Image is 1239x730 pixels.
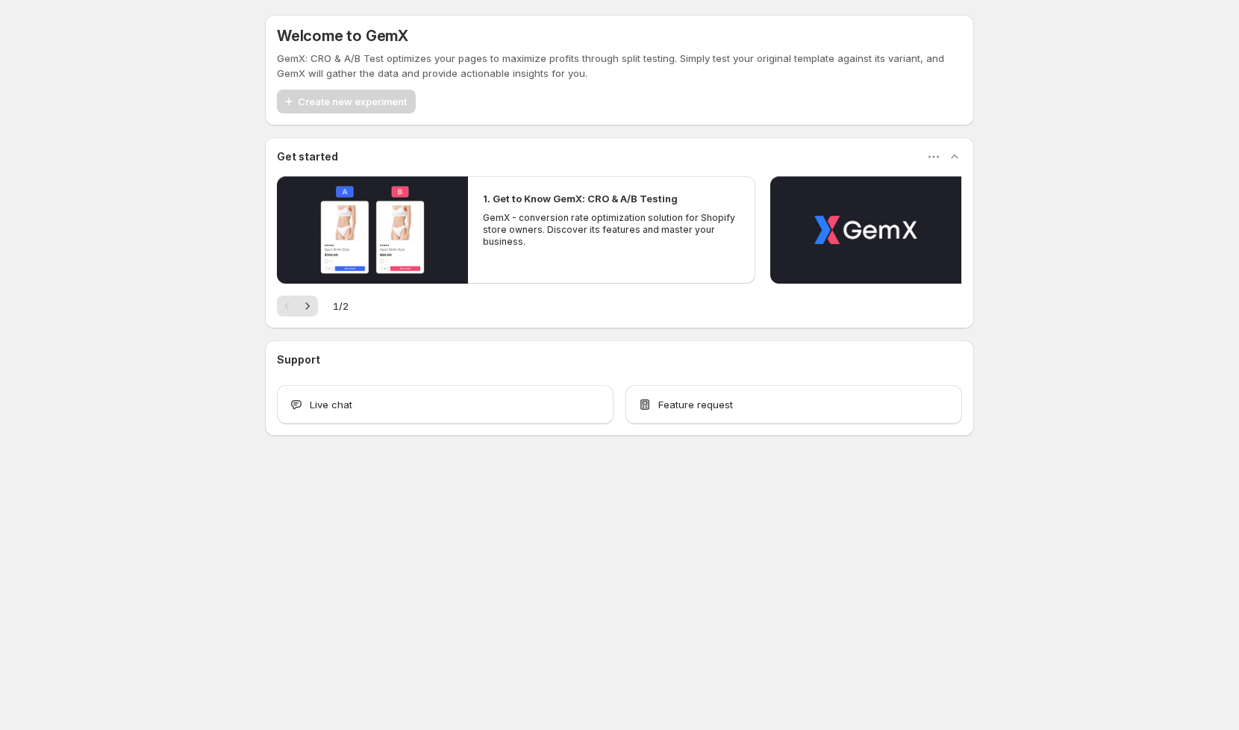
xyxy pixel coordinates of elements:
p: GemX: CRO & A/B Test optimizes your pages to maximize profits through split testing. Simply test ... [277,51,962,81]
h2: 1. Get to Know GemX: CRO & A/B Testing [483,191,678,206]
span: 1 / 2 [333,299,349,313]
button: Play video [277,176,468,284]
h5: Welcome to GemX [277,27,408,45]
span: Live chat [310,397,352,412]
p: GemX - conversion rate optimization solution for Shopify store owners. Discover its features and ... [483,212,740,248]
span: Feature request [658,397,733,412]
nav: Pagination [277,296,318,316]
button: Play video [770,176,961,284]
h3: Get started [277,149,338,164]
button: Next [297,296,318,316]
h3: Support [277,352,320,367]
